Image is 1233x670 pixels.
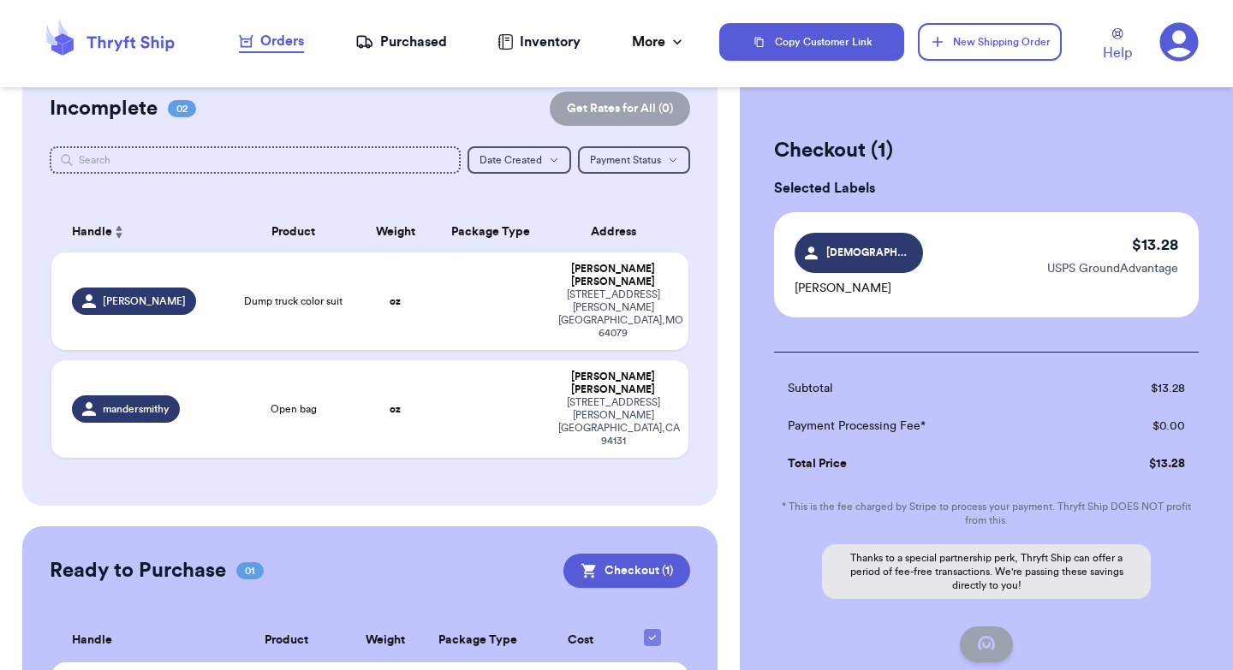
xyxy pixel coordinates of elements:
span: Open bag [271,402,317,416]
button: Date Created [468,146,571,174]
h2: Incomplete [50,95,158,122]
h2: Checkout ( 1 ) [774,137,1199,164]
td: $ 13.28 [1081,370,1199,407]
button: Payment Status [578,146,690,174]
th: Cost [533,619,626,662]
p: Thanks to a special partnership perk, Thryft Ship can offer a period of fee-free transactions. We... [822,544,1151,599]
a: Help [1103,28,1132,63]
span: Date Created [479,155,542,165]
span: Payment Status [590,155,661,165]
th: Weight [357,211,433,252]
div: [PERSON_NAME] [PERSON_NAME] [558,263,668,288]
a: Inventory [497,32,581,52]
td: Subtotal [774,370,1081,407]
a: Orders [239,31,304,53]
strong: oz [390,296,401,306]
div: [PERSON_NAME] [PERSON_NAME] [558,371,668,396]
strong: oz [390,404,401,414]
td: $ 13.28 [1081,445,1199,483]
div: [STREET_ADDRESS][PERSON_NAME] [GEOGRAPHIC_DATA] , CA 94131 [558,396,668,448]
td: Payment Processing Fee* [774,407,1081,445]
h2: Ready to Purchase [50,557,226,584]
th: Package Type [422,619,533,662]
button: Get Rates for All (0) [550,92,690,126]
th: Weight [348,619,423,662]
button: Checkout (1) [563,554,690,588]
span: Help [1103,43,1132,63]
span: 02 [168,100,196,117]
p: USPS GroundAdvantage [1047,260,1178,277]
span: Dump truck color suit [244,294,342,308]
th: Product [224,619,348,662]
td: $ 0.00 [1081,407,1199,445]
div: [STREET_ADDRESS][PERSON_NAME] [GEOGRAPHIC_DATA] , MO 64079 [558,288,668,340]
button: Sort ascending [112,222,126,242]
p: $ 13.28 [1132,233,1178,257]
div: More [632,32,686,52]
p: [PERSON_NAME] [795,280,923,297]
div: Orders [239,31,304,51]
th: Package Type [433,211,548,252]
span: Handle [72,223,112,241]
span: [PERSON_NAME] [103,294,186,308]
th: Product [229,211,357,252]
td: Total Price [774,445,1081,483]
th: Address [548,211,688,252]
button: Copy Customer Link [719,23,904,61]
button: New Shipping Order [918,23,1062,61]
span: 01 [236,562,264,579]
span: mandersmithy [103,402,170,416]
input: Search [50,146,461,174]
p: * This is the fee charged by Stripe to process your payment. Thryft Ship DOES NOT profit from this. [774,500,1199,527]
span: [DEMOGRAPHIC_DATA] [826,245,908,260]
a: Purchased [355,32,447,52]
span: Handle [72,631,112,649]
h3: Selected Labels [774,178,1199,199]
